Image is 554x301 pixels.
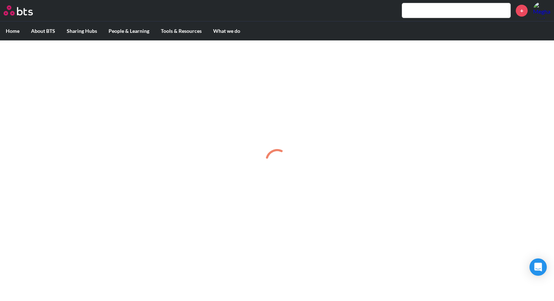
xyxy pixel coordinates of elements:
[4,5,46,16] a: Go home
[529,258,547,276] div: Open Intercom Messenger
[533,2,550,19] a: Profile
[25,22,61,40] label: About BTS
[61,22,103,40] label: Sharing Hubs
[516,5,528,17] a: +
[155,22,207,40] label: Tools & Resources
[207,22,246,40] label: What we do
[4,5,33,16] img: BTS Logo
[533,2,550,19] img: Meghan Mariner
[103,22,155,40] label: People & Learning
